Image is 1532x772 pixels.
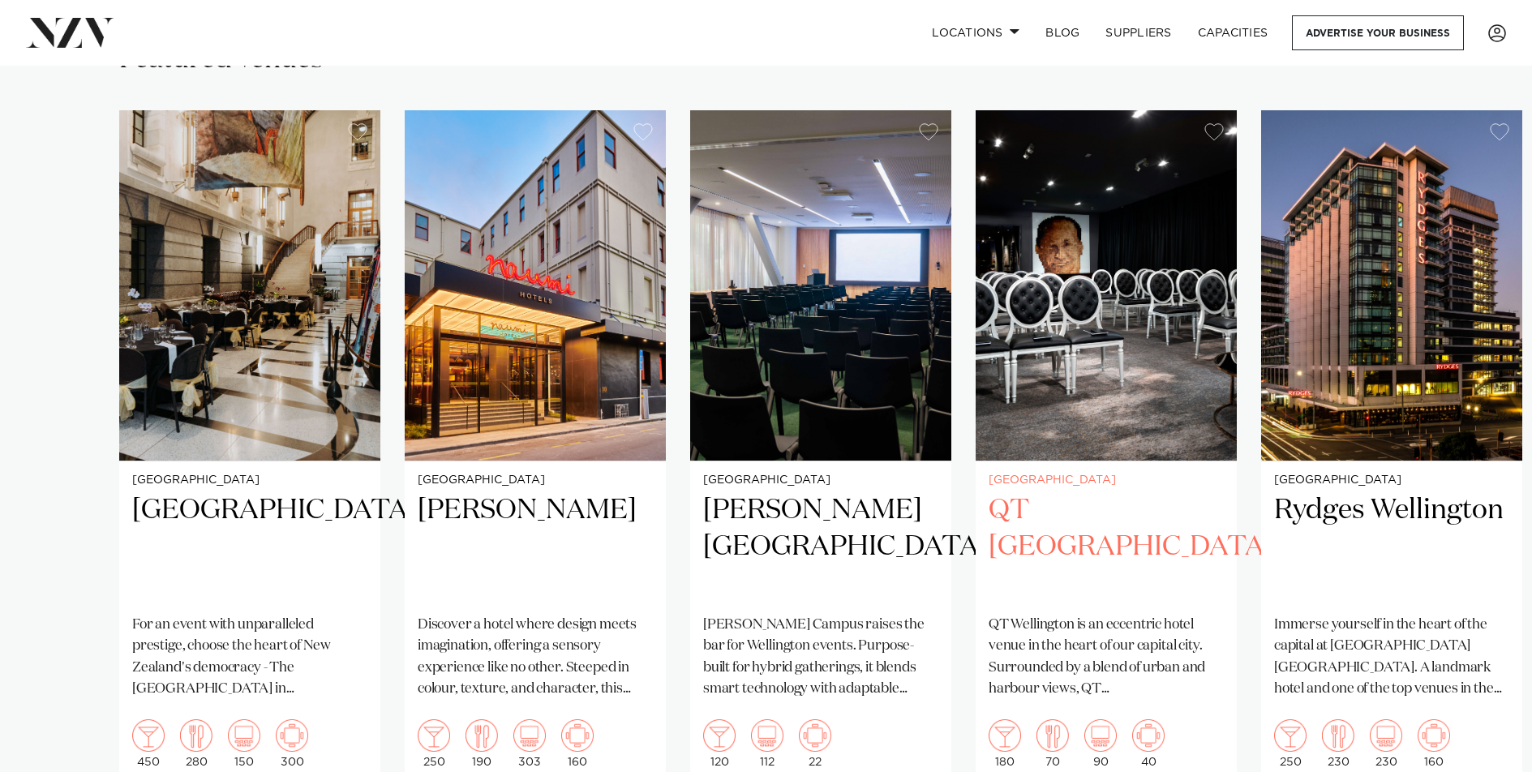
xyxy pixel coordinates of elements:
[1274,492,1509,602] h2: Rydges Wellington
[561,719,594,752] img: meeting.png
[132,719,165,752] img: cocktail.png
[1370,719,1402,752] img: theatre.png
[1292,15,1464,50] a: Advertise your business
[228,719,260,768] div: 150
[751,719,783,752] img: theatre.png
[513,719,546,752] img: theatre.png
[132,492,367,602] h2: [GEOGRAPHIC_DATA]
[989,719,1021,752] img: cocktail.png
[276,719,308,752] img: meeting.png
[1274,615,1509,700] p: Immerse yourself in the heart of the capital at [GEOGRAPHIC_DATA] [GEOGRAPHIC_DATA]. A landmark h...
[751,719,783,768] div: 112
[919,15,1032,50] a: Locations
[989,615,1224,700] p: QT Wellington is an eccentric hotel venue in the heart of our capital city. Surrounded by a blend...
[1418,719,1450,752] img: meeting.png
[1185,15,1281,50] a: Capacities
[703,474,938,487] small: [GEOGRAPHIC_DATA]
[799,719,831,752] img: meeting.png
[132,615,367,700] p: For an event with unparalleled prestige, choose the heart of New Zealand's democracy - The [GEOGR...
[1132,719,1165,752] img: meeting.png
[703,615,938,700] p: [PERSON_NAME] Campus raises the bar for Wellington events. Purpose-built for hybrid gatherings, i...
[26,18,114,47] img: nzv-logo.png
[466,719,498,768] div: 190
[418,719,450,752] img: cocktail.png
[989,492,1224,602] h2: QT [GEOGRAPHIC_DATA]
[561,719,594,768] div: 160
[1036,719,1069,752] img: dining.png
[1418,719,1450,768] div: 160
[418,474,653,487] small: [GEOGRAPHIC_DATA]
[228,719,260,752] img: theatre.png
[703,719,736,768] div: 120
[1322,719,1354,752] img: dining.png
[1084,719,1117,768] div: 90
[1092,15,1184,50] a: SUPPLIERS
[132,719,165,768] div: 450
[180,719,212,768] div: 280
[513,719,546,768] div: 303
[989,474,1224,487] small: [GEOGRAPHIC_DATA]
[466,719,498,752] img: dining.png
[1084,719,1117,752] img: theatre.png
[276,719,308,768] div: 300
[1032,15,1092,50] a: BLOG
[132,474,367,487] small: [GEOGRAPHIC_DATA]
[418,615,653,700] p: Discover a hotel where design meets imagination, offering a sensory experience like no other. Ste...
[1370,719,1402,768] div: 230
[1274,474,1509,487] small: [GEOGRAPHIC_DATA]
[703,719,736,752] img: cocktail.png
[418,719,450,768] div: 250
[1132,719,1165,768] div: 40
[418,492,653,602] h2: [PERSON_NAME]
[1322,719,1354,768] div: 230
[1274,719,1307,768] div: 250
[1036,719,1069,768] div: 70
[799,719,831,768] div: 22
[180,719,212,752] img: dining.png
[703,492,938,602] h2: [PERSON_NAME][GEOGRAPHIC_DATA]
[989,719,1021,768] div: 180
[1274,719,1307,752] img: cocktail.png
